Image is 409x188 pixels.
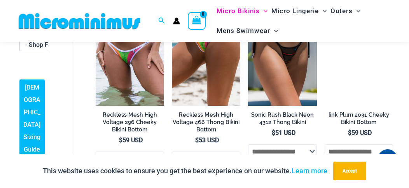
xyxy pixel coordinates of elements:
[348,129,351,136] span: $
[195,136,219,144] bdi: 53 USD
[329,1,362,21] a: OutersMenu ToggleMenu Toggle
[43,165,327,177] p: This website uses cookies to ensure you get the best experience on our website.
[272,129,295,136] bdi: 51 USD
[325,3,393,105] a: Link Plum 2031 Cheeky 03Link Plum 2031 Cheeky 04Link Plum 2031 Cheeky 04
[260,1,267,21] span: Menu Toggle
[319,1,327,21] span: Menu Toggle
[16,12,143,30] img: MM SHOP LOGO FLAT
[271,1,319,21] span: Micro Lingerie
[172,111,240,136] a: Reckless Mesh High Voltage 466 Thong Bikini Bottom
[195,136,199,144] span: $
[217,21,270,41] span: Mens Swimwear
[20,39,73,51] span: - Shop Fabric Type
[215,21,280,41] a: Mens SwimwearMenu ToggleMenu Toggle
[330,1,353,21] span: Outers
[96,3,164,105] a: Reckless Mesh High Voltage 296 Cheeky 01Reckless Mesh High Voltage 3480 Crop Top 296 Cheeky 04Rec...
[172,3,240,105] a: Reckless Mesh High Voltage 466 Thong 01Reckless Mesh High Voltage 3480 Crop Top 466 Thong 01Reckl...
[248,111,316,129] a: Sonic Rush Black Neon 4312 Thong Bikini
[172,111,240,133] h2: Reckless Mesh High Voltage 466 Thong Bikini Bottom
[19,38,74,51] span: - Shop Fabric Type
[96,111,164,133] h2: Reckless Mesh High Voltage 296 Cheeky Bikini Bottom
[325,111,393,126] h2: link Plum 2031 Cheeky Bikini Bottom
[25,41,77,48] span: - Shop Fabric Type
[325,111,393,129] a: link Plum 2031 Cheeky Bikini Bottom
[172,3,240,105] img: Reckless Mesh High Voltage 466 Thong 01
[248,3,316,105] img: Sonic Rush Black Neon 4312 Thong Bikini 01
[119,136,143,144] bdi: 59 USD
[272,129,275,136] span: $
[158,16,165,26] a: Search icon link
[173,17,180,24] a: Account icon link
[292,167,327,175] a: Learn more
[333,162,366,180] button: Accept
[119,136,122,144] span: $
[348,129,372,136] bdi: 59 USD
[269,1,329,21] a: Micro LingerieMenu ToggleMenu Toggle
[215,1,269,21] a: Micro BikinisMenu ToggleMenu Toggle
[248,111,316,126] h2: Sonic Rush Black Neon 4312 Thong Bikini
[325,3,393,105] img: Link Plum 2031 Cheeky 03
[217,1,260,21] span: Micro Bikinis
[270,21,278,41] span: Menu Toggle
[248,3,316,105] a: Sonic Rush Black Neon 4312 Thong Bikini 01Sonic Rush Black Neon 4312 Thong Bikini 02Sonic Rush Bl...
[96,3,164,105] img: Reckless Mesh High Voltage 296 Cheeky 01
[353,1,360,21] span: Menu Toggle
[188,12,206,30] a: View Shopping Cart, empty
[19,79,45,158] a: [DEMOGRAPHIC_DATA] Sizing Guide
[96,111,164,136] a: Reckless Mesh High Voltage 296 Cheeky Bikini Bottom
